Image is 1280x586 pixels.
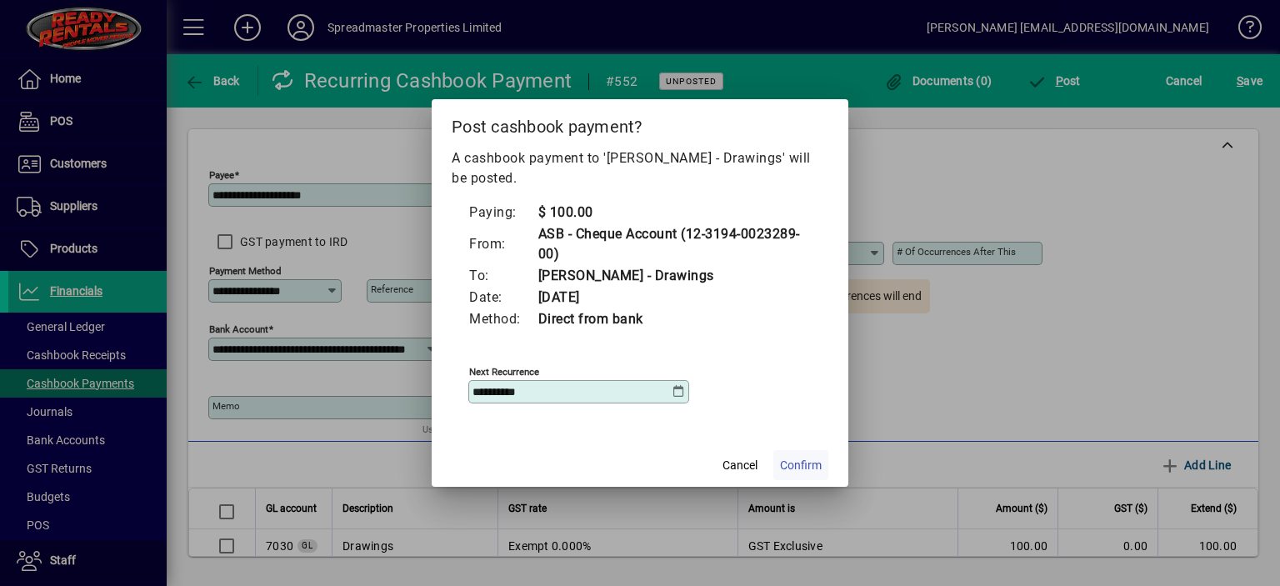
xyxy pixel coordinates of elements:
[537,265,812,287] td: [PERSON_NAME] - Drawings
[537,202,812,223] td: $ 100.00
[452,148,828,188] p: A cashbook payment to '[PERSON_NAME] - Drawings' will be posted.
[468,265,537,287] td: To:
[722,457,757,474] span: Cancel
[468,287,537,308] td: Date:
[537,308,812,330] td: Direct from bank
[469,366,539,378] mat-label: Next recurrence
[468,202,537,223] td: Paying:
[468,223,537,265] td: From:
[468,308,537,330] td: Method:
[713,450,767,480] button: Cancel
[537,287,812,308] td: [DATE]
[780,457,822,474] span: Confirm
[537,223,812,265] td: ASB - Cheque Account (12-3194-0023289-00)
[773,450,828,480] button: Confirm
[432,99,848,148] h2: Post cashbook payment?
